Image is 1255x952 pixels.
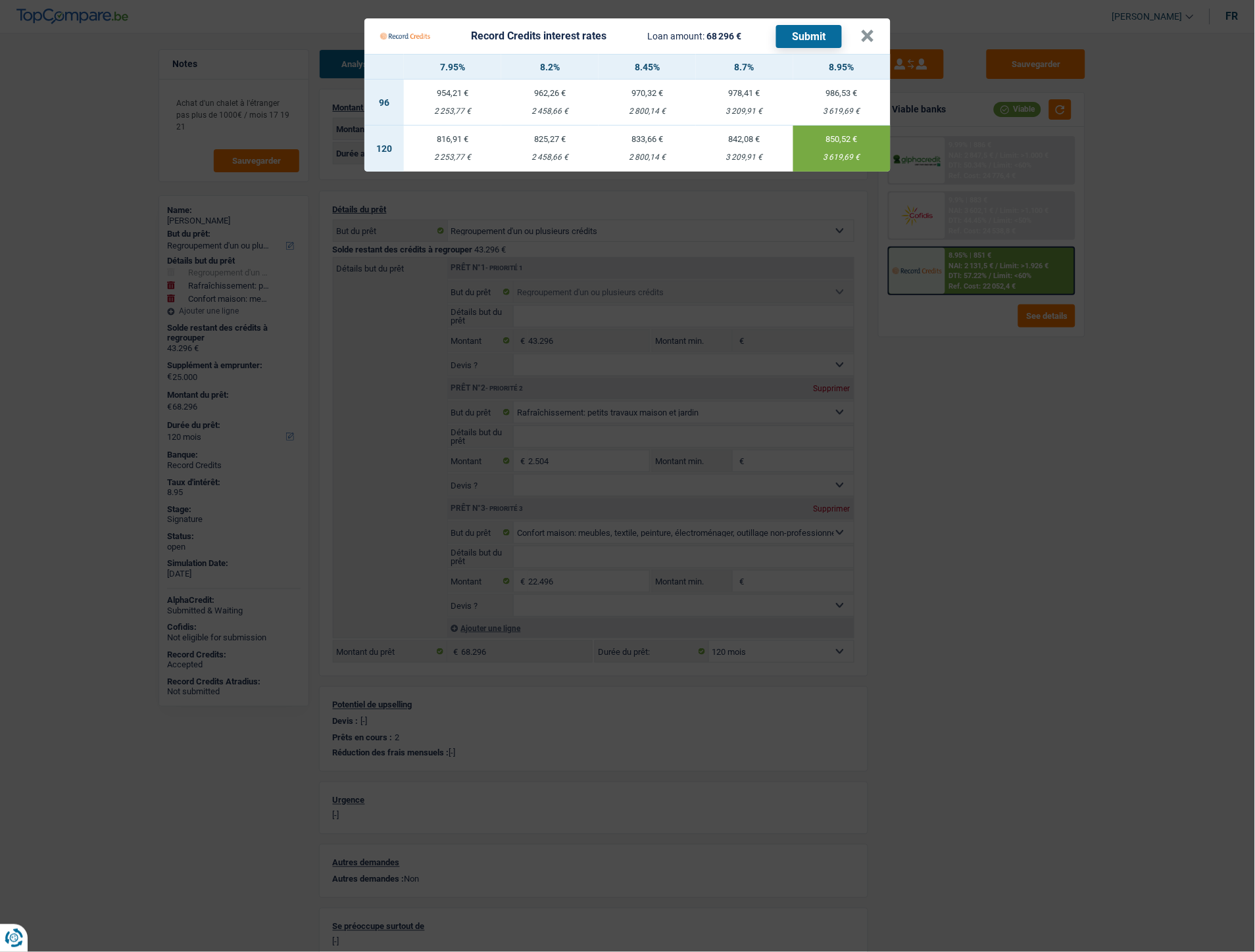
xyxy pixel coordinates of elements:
[696,89,793,97] div: 978,41 €
[793,107,891,116] div: 3 619,69 €
[599,55,696,80] th: 8.45%
[380,24,430,49] img: Record Credits
[501,107,599,116] div: 2 458,66 €
[696,135,793,143] div: 842,08 €
[861,30,875,43] button: ×
[696,107,793,116] div: 3 209,91 €
[364,126,404,172] td: 120
[776,25,842,48] button: Submit
[793,135,891,143] div: 850,52 €
[404,135,501,143] div: 816,91 €
[696,55,793,80] th: 8.7%
[404,55,501,80] th: 7.95%
[696,153,793,162] div: 3 209,91 €
[793,153,891,162] div: 3 619,69 €
[471,31,606,41] div: Record Credits interest rates
[599,89,696,97] div: 970,32 €
[793,89,891,97] div: 986,53 €
[793,55,891,80] th: 8.95%
[707,31,742,41] span: 68 296 €
[404,107,501,116] div: 2 253,77 €
[404,153,501,162] div: 2 253,77 €
[364,80,404,126] td: 96
[599,153,696,162] div: 2 800,14 €
[404,89,501,97] div: 954,21 €
[501,135,599,143] div: 825,27 €
[501,89,599,97] div: 962,26 €
[501,55,599,80] th: 8.2%
[599,107,696,116] div: 2 800,14 €
[501,153,599,162] div: 2 458,66 €
[599,135,696,143] div: 833,66 €
[648,31,705,41] span: Loan amount:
